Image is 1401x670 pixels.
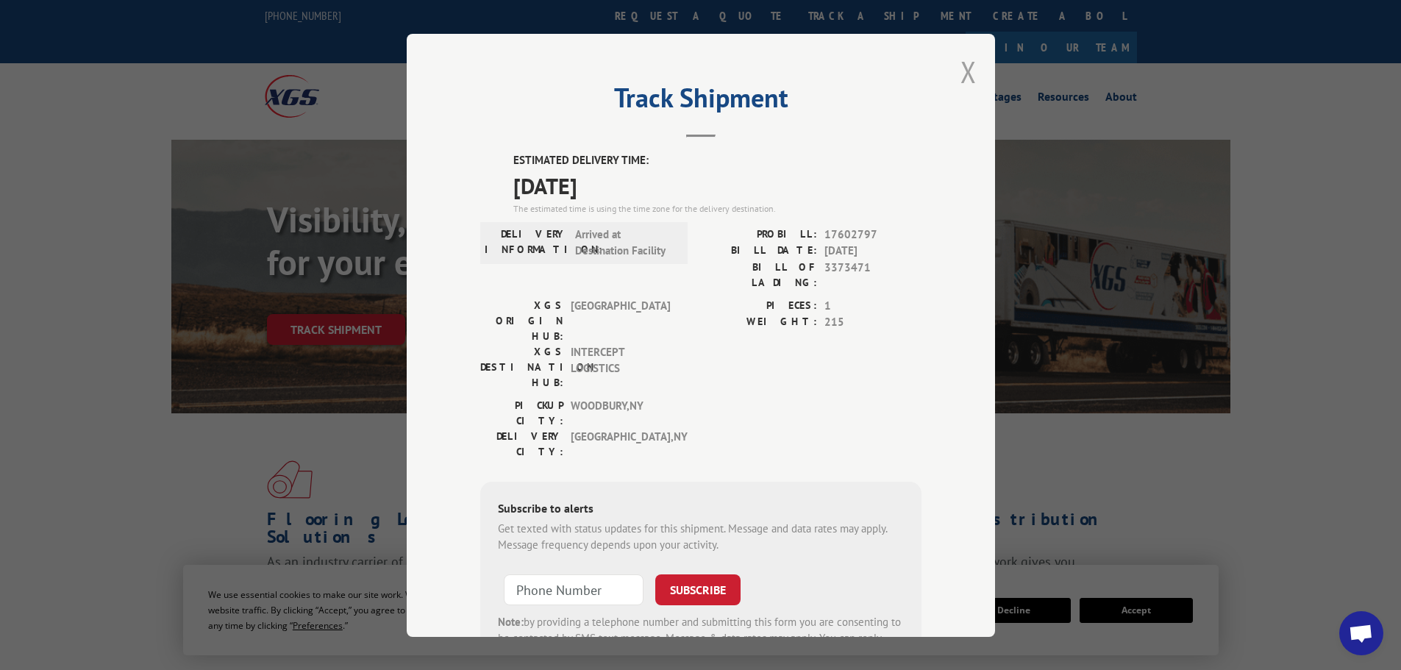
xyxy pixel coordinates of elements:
[824,314,921,331] span: 215
[571,397,670,428] span: WOODBURY , NY
[480,88,921,115] h2: Track Shipment
[498,520,904,553] div: Get texted with status updates for this shipment. Message and data rates may apply. Message frequ...
[513,152,921,169] label: ESTIMATED DELIVERY TIME:
[960,52,977,91] button: Close modal
[655,574,741,605] button: SUBSCRIBE
[1339,611,1383,655] div: Open chat
[480,428,563,459] label: DELIVERY CITY:
[498,614,524,628] strong: Note:
[701,226,817,243] label: PROBILL:
[480,297,563,343] label: XGS ORIGIN HUB:
[701,314,817,331] label: WEIGHT:
[513,168,921,202] span: [DATE]
[824,297,921,314] span: 1
[498,499,904,520] div: Subscribe to alerts
[824,259,921,290] span: 3373471
[571,297,670,343] span: [GEOGRAPHIC_DATA]
[498,613,904,663] div: by providing a telephone number and submitting this form you are consenting to be contacted by SM...
[701,243,817,260] label: BILL DATE:
[480,343,563,390] label: XGS DESTINATION HUB:
[513,202,921,215] div: The estimated time is using the time zone for the delivery destination.
[701,259,817,290] label: BILL OF LADING:
[480,397,563,428] label: PICKUP CITY:
[824,243,921,260] span: [DATE]
[824,226,921,243] span: 17602797
[701,297,817,314] label: PIECES:
[571,343,670,390] span: INTERCEPT LOGISTICS
[504,574,644,605] input: Phone Number
[485,226,568,259] label: DELIVERY INFORMATION:
[571,428,670,459] span: [GEOGRAPHIC_DATA] , NY
[575,226,674,259] span: Arrived at Destination Facility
